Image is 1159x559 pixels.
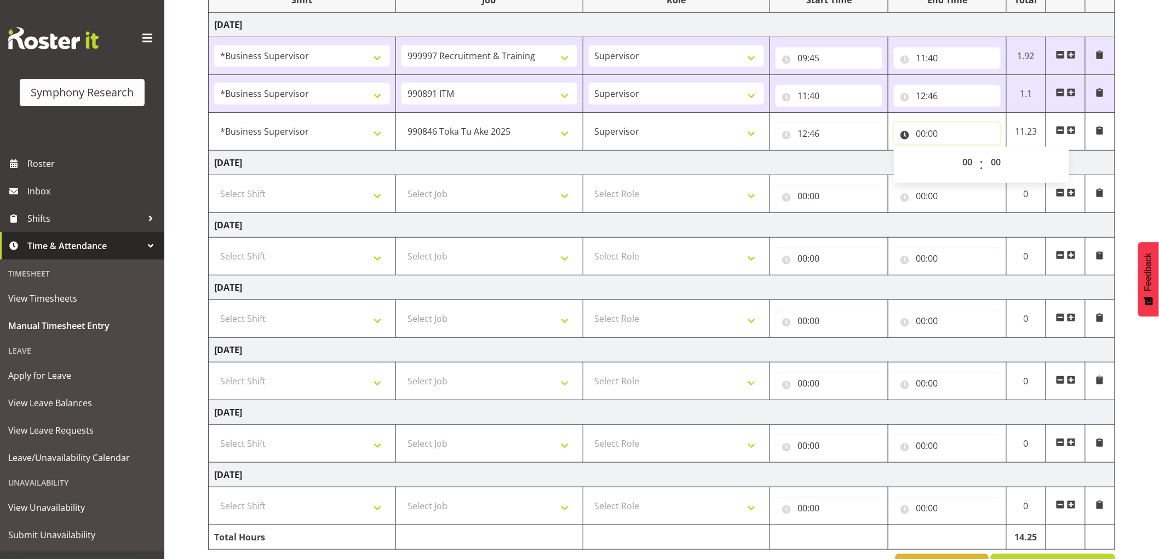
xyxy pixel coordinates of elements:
span: Apply for Leave [8,367,156,384]
span: Feedback [1144,253,1154,291]
td: [DATE] [209,213,1115,238]
span: Leave/Unavailability Calendar [8,449,156,466]
a: View Leave Requests [3,417,162,444]
a: View Leave Balances [3,389,162,417]
td: 0 [1007,238,1046,275]
a: View Unavailability [3,494,162,521]
a: Apply for Leave [3,362,162,389]
td: [DATE] [209,151,1115,175]
td: 0 [1007,425,1046,463]
input: Click to select... [894,47,1001,69]
input: Click to select... [776,85,882,107]
a: Manual Timesheet Entry [3,312,162,339]
td: 0 [1007,487,1046,525]
span: View Unavailability [8,499,156,516]
span: Manual Timesheet Entry [8,318,156,334]
span: Submit Unavailability [8,527,156,543]
div: Leave [3,339,162,362]
td: 11.23 [1007,113,1046,151]
a: View Timesheets [3,285,162,312]
td: [DATE] [209,338,1115,362]
input: Click to select... [894,372,1001,394]
button: Feedback - Show survey [1138,242,1159,316]
td: 14.25 [1007,525,1046,550]
td: [DATE] [209,400,1115,425]
img: Rosterit website logo [8,27,99,49]
span: Time & Attendance [27,238,142,254]
input: Click to select... [776,372,882,394]
td: 1.1 [1007,75,1046,113]
td: 0 [1007,175,1046,213]
input: Click to select... [776,247,882,269]
input: Click to select... [894,247,1001,269]
td: 0 [1007,300,1046,338]
span: : [980,151,984,178]
input: Click to select... [894,497,1001,519]
span: Inbox [27,183,159,199]
div: Symphony Research [31,84,134,101]
span: Shifts [27,210,142,227]
input: Click to select... [776,435,882,457]
span: View Leave Requests [8,422,156,439]
span: Roster [27,155,159,172]
a: Submit Unavailability [3,521,162,549]
input: Click to select... [894,123,1001,145]
input: Click to select... [894,310,1001,332]
td: [DATE] [209,13,1115,37]
span: View Leave Balances [8,395,156,411]
input: Click to select... [894,435,1001,457]
td: 1.92 [1007,37,1046,75]
div: Timesheet [3,262,162,285]
a: Leave/Unavailability Calendar [3,444,162,471]
div: Unavailability [3,471,162,494]
input: Click to select... [894,185,1001,207]
td: [DATE] [209,463,1115,487]
input: Click to select... [776,185,882,207]
input: Click to select... [776,497,882,519]
input: Click to select... [776,123,882,145]
td: 0 [1007,362,1046,400]
td: [DATE] [209,275,1115,300]
td: Total Hours [209,525,396,550]
input: Click to select... [776,310,882,332]
input: Click to select... [894,85,1001,107]
span: View Timesheets [8,290,156,307]
input: Click to select... [776,47,882,69]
